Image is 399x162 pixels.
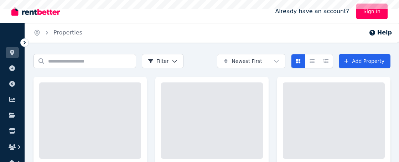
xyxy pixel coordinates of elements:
[232,58,262,65] span: Newest First
[142,54,183,68] button: Filter
[339,54,390,68] a: Add Property
[291,54,305,68] button: Card view
[53,29,82,36] a: Properties
[11,6,60,17] img: RentBetter
[291,54,333,68] div: View options
[25,23,91,43] nav: Breadcrumb
[148,58,169,65] span: Filter
[305,54,319,68] button: Compact list view
[275,7,349,16] span: Already have an account?
[369,28,392,37] button: Help
[217,54,285,68] button: Newest First
[319,54,333,68] button: Expanded list view
[356,4,388,19] a: Sign In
